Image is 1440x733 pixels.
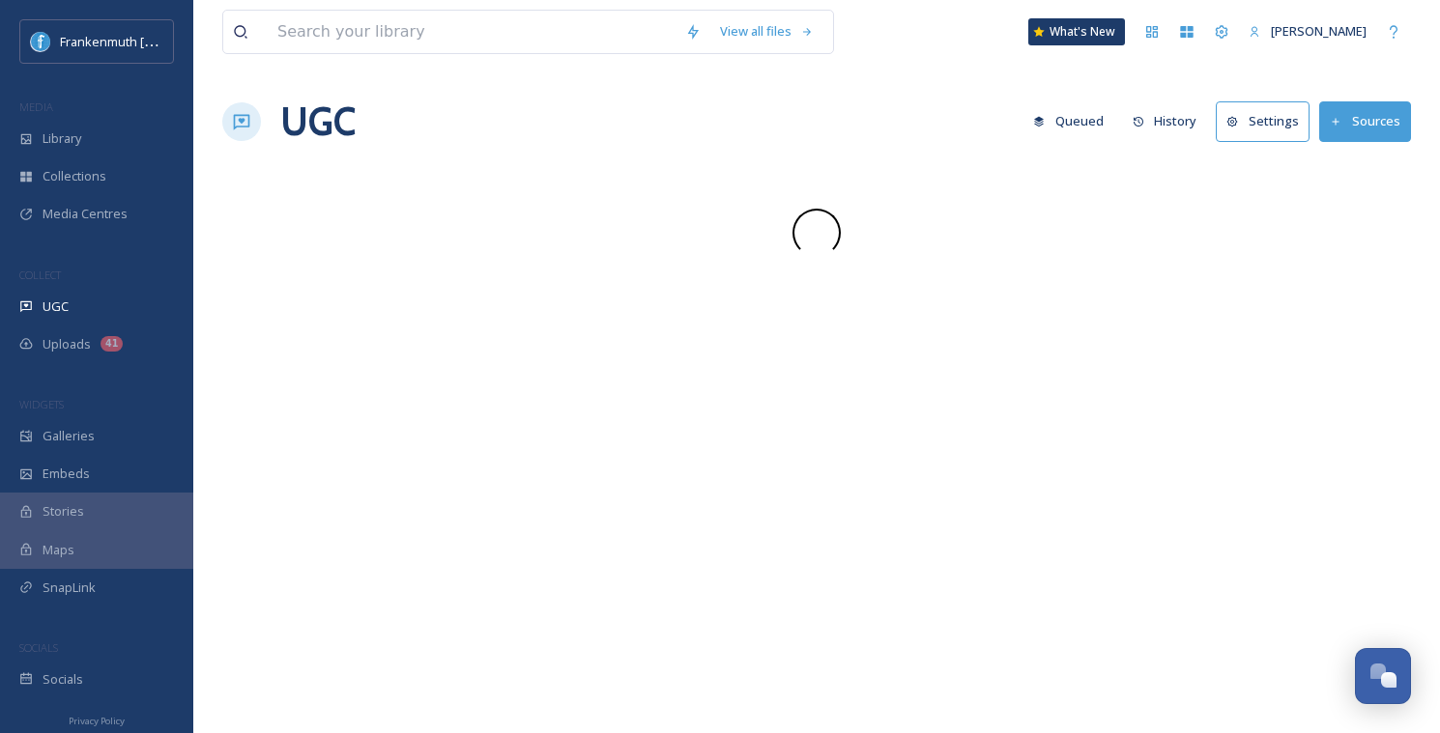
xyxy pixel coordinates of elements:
[1271,22,1367,40] span: [PERSON_NAME]
[69,715,125,727] span: Privacy Policy
[43,297,69,316] span: UGC
[60,32,206,50] span: Frankenmuth [US_STATE]
[1216,101,1310,141] button: Settings
[1355,648,1411,704] button: Open Chat
[43,502,84,521] span: Stories
[268,11,676,53] input: Search your library
[43,465,90,483] span: Embeds
[43,129,81,148] span: Library
[1028,18,1125,45] a: What's New
[69,708,125,731] a: Privacy Policy
[1023,102,1123,140] a: Queued
[280,93,356,151] a: UGC
[1239,13,1376,50] a: [PERSON_NAME]
[1123,102,1217,140] a: History
[43,578,96,597] span: SnapLink
[43,335,91,353] span: Uploads
[19,99,53,114] span: MEDIA
[710,13,823,50] a: View all files
[1023,102,1113,140] button: Queued
[31,32,50,51] img: Social%20Media%20PFP%202025.jpg
[19,268,61,282] span: COLLECT
[19,640,58,655] span: SOCIALS
[101,336,123,352] div: 41
[1123,102,1207,140] button: History
[43,427,95,445] span: Galleries
[1319,101,1411,141] button: Sources
[43,670,83,689] span: Socials
[43,205,128,223] span: Media Centres
[43,167,106,185] span: Collections
[1216,101,1319,141] a: Settings
[19,397,64,411] span: WIDGETS
[43,541,74,559] span: Maps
